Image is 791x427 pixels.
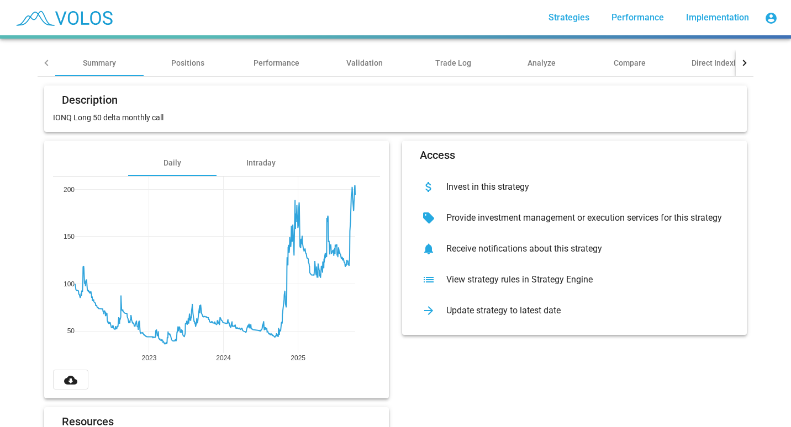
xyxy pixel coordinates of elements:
div: Analyze [528,57,556,68]
button: Provide investment management or execution services for this strategy [411,202,738,233]
div: Compare [614,57,646,68]
mat-card-title: Description [62,94,118,105]
mat-icon: notifications [420,240,437,258]
div: Update strategy to latest date [437,305,729,316]
span: Strategies [549,12,589,23]
mat-card-title: Access [420,150,455,161]
div: Intraday [246,157,276,168]
span: Performance [611,12,664,23]
div: Positions [171,57,204,68]
div: Receive notifications about this strategy [437,243,729,254]
div: Invest in this strategy [437,182,729,193]
mat-icon: arrow_forward [420,302,437,319]
button: Update strategy to latest date [411,295,738,326]
mat-card-title: Resources [62,416,114,427]
mat-icon: sell [420,209,437,227]
mat-icon: list [420,271,437,289]
div: View strategy rules in Strategy Engine [437,274,729,285]
button: View strategy rules in Strategy Engine [411,264,738,295]
p: IONQ Long 50 delta monthly call [53,112,738,123]
mat-icon: account_circle [764,12,778,25]
button: Invest in this strategy [411,172,738,202]
button: Receive notifications about this strategy [411,233,738,264]
div: Trade Log [435,57,471,68]
mat-icon: attach_money [420,178,437,196]
div: Daily [164,157,181,168]
a: Implementation [677,8,758,28]
div: Validation [346,57,383,68]
img: blue_transparent.png [9,4,118,31]
div: Provide investment management or execution services for this strategy [437,212,729,223]
span: Implementation [686,12,749,23]
a: Strategies [540,8,598,28]
mat-icon: cloud_download [64,373,77,387]
div: Summary [83,57,116,68]
a: Performance [603,8,673,28]
div: Direct Indexing [692,57,745,68]
div: Performance [254,57,299,68]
